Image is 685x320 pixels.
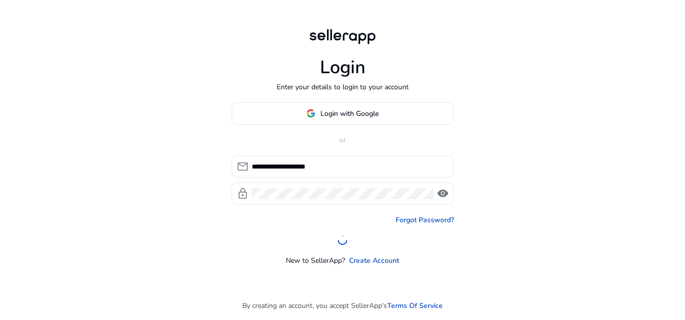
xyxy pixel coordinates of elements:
h1: Login [320,57,366,78]
button: Login with Google [232,102,454,125]
a: Forgot Password? [396,215,454,225]
a: Terms Of Service [387,300,443,311]
p: Enter your details to login to your account [277,82,409,92]
p: or [232,135,454,145]
span: mail [237,161,249,173]
a: Create Account [349,255,399,266]
span: lock [237,188,249,200]
span: Login with Google [320,108,379,119]
span: visibility [437,188,449,200]
img: google-logo.svg [306,109,315,118]
p: New to SellerApp? [286,255,345,266]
